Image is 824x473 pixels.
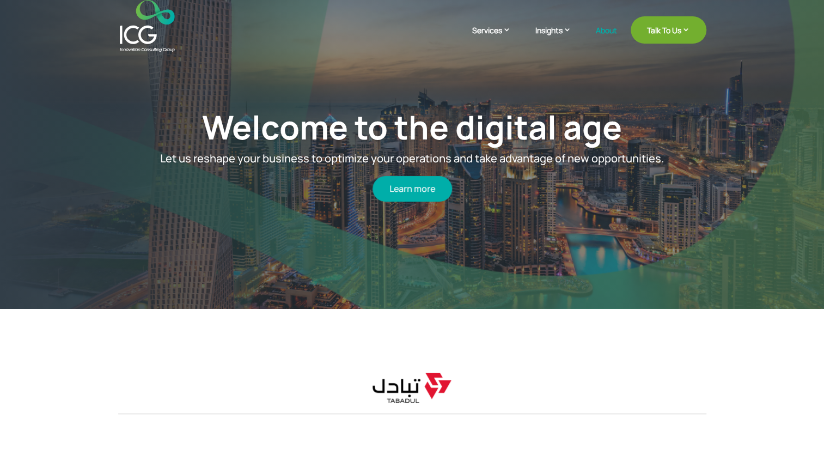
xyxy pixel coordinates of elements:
[358,365,467,410] img: tabadul logo
[202,105,622,149] a: Welcome to the digital age
[373,176,452,202] a: Learn more
[535,25,582,52] a: Insights
[631,16,706,44] a: Talk To Us
[472,25,522,52] a: Services
[160,151,664,166] span: Let us reshape your business to optimize your operations and take advantage of new opportunities.
[596,26,617,52] a: About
